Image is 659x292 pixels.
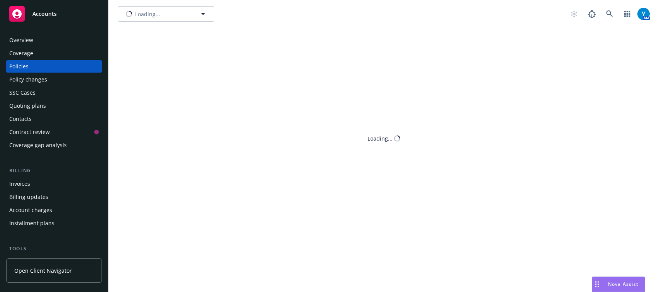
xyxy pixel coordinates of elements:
div: Contract review [9,126,50,138]
span: Open Client Navigator [14,267,72,275]
div: Contacts [9,113,32,125]
button: Nova Assist [592,277,645,292]
a: Contacts [6,113,102,125]
div: Billing updates [9,191,48,203]
img: photo [637,8,650,20]
a: Policy changes [6,73,102,86]
div: Installment plans [9,217,54,229]
div: Coverage gap analysis [9,139,67,151]
a: Contract review [6,126,102,138]
div: Policies [9,60,29,73]
span: Loading... [135,10,160,18]
span: Nova Assist [608,281,639,287]
div: Coverage [9,47,33,59]
div: Policy changes [9,73,47,86]
div: Invoices [9,178,30,190]
a: Start snowing [566,6,582,22]
div: Overview [9,34,33,46]
a: Account charges [6,204,102,216]
a: Billing updates [6,191,102,203]
div: Tools [6,245,102,253]
a: Invoices [6,178,102,190]
div: Quoting plans [9,100,46,112]
a: Installment plans [6,217,102,229]
a: Coverage [6,47,102,59]
div: Billing [6,167,102,175]
a: Accounts [6,3,102,25]
button: Loading... [118,6,214,22]
a: Quoting plans [6,100,102,112]
span: Accounts [32,11,57,17]
div: Account charges [9,204,52,216]
a: Switch app [620,6,635,22]
div: Loading... [368,134,393,143]
a: Coverage gap analysis [6,139,102,151]
a: Overview [6,34,102,46]
a: Policies [6,60,102,73]
a: Search [602,6,617,22]
a: SSC Cases [6,87,102,99]
div: SSC Cases [9,87,36,99]
div: Drag to move [592,277,602,292]
a: Report a Bug [584,6,600,22]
